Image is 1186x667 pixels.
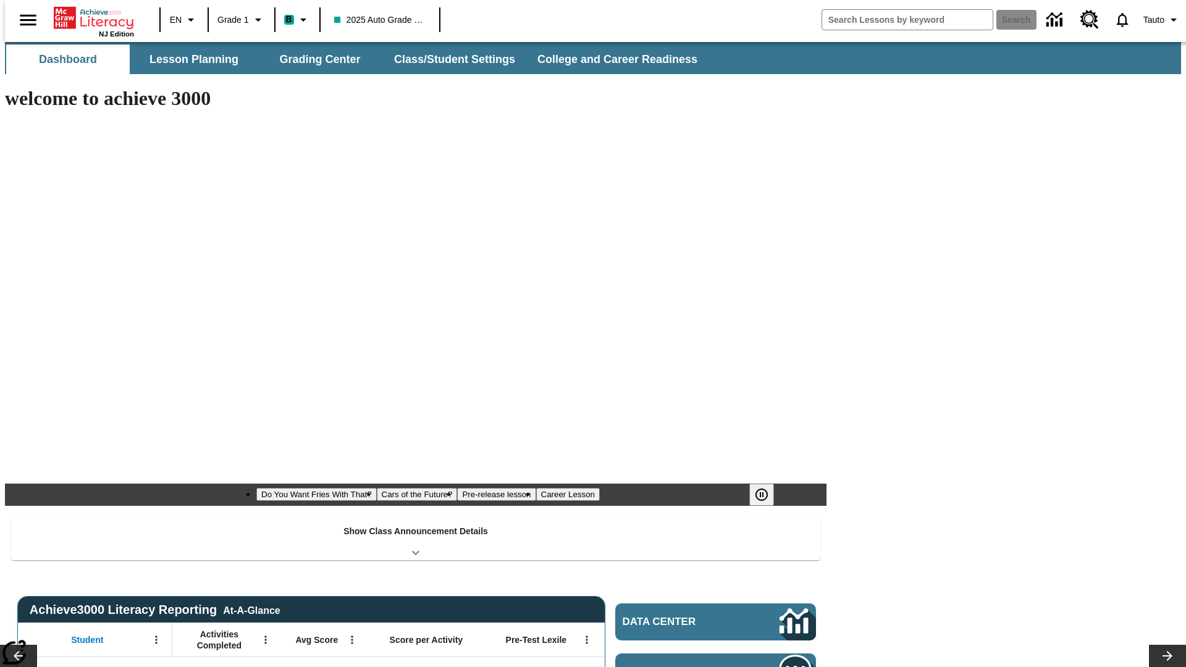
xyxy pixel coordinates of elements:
span: EN [170,14,182,27]
span: Student [71,634,103,645]
button: Grade: Grade 1, Select a grade [212,9,271,31]
button: Open Menu [147,631,166,649]
a: Home [54,6,134,30]
div: SubNavbar [5,42,1181,74]
span: Avg Score [295,634,338,645]
p: Show Class Announcement Details [343,525,488,538]
button: Class/Student Settings [384,44,525,74]
div: SubNavbar [5,44,709,74]
span: NJ Edition [99,30,134,38]
a: Data Center [1039,3,1073,37]
a: Notifications [1106,4,1138,36]
h1: welcome to achieve 3000 [5,87,826,110]
span: Pre-Test Lexile [506,634,567,645]
span: Activities Completed [179,629,260,651]
button: Lesson carousel, Next [1149,645,1186,667]
button: Language: EN, Select a language [164,9,204,31]
span: 2025 Auto Grade 1 A [334,14,426,27]
button: Open Menu [256,631,275,649]
button: Pause [749,484,774,506]
span: Tauto [1143,14,1164,27]
button: Slide 3 Pre-release lesson [457,488,536,501]
a: Data Center [615,603,816,640]
div: Pause [749,484,786,506]
span: Data Center [623,616,738,628]
span: Grade 1 [217,14,249,27]
button: Profile/Settings [1138,9,1186,31]
button: Grading Center [258,44,382,74]
div: Home [54,4,134,38]
button: Dashboard [6,44,130,74]
button: College and Career Readiness [528,44,707,74]
a: Resource Center, Will open in new tab [1073,3,1106,36]
span: B [286,12,292,27]
button: Lesson Planning [132,44,256,74]
button: Slide 1 Do You Want Fries With That? [256,488,377,501]
button: Open side menu [10,2,46,38]
button: Boost Class color is teal. Change class color [279,9,316,31]
input: search field [822,10,993,30]
button: Slide 2 Cars of the Future? [377,488,458,501]
button: Open Menu [578,631,596,649]
button: Open Menu [343,631,361,649]
div: At-A-Glance [223,603,280,616]
div: Show Class Announcement Details [11,518,820,560]
span: Score per Activity [390,634,463,645]
button: Slide 4 Career Lesson [536,488,600,501]
span: Achieve3000 Literacy Reporting [30,603,280,617]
